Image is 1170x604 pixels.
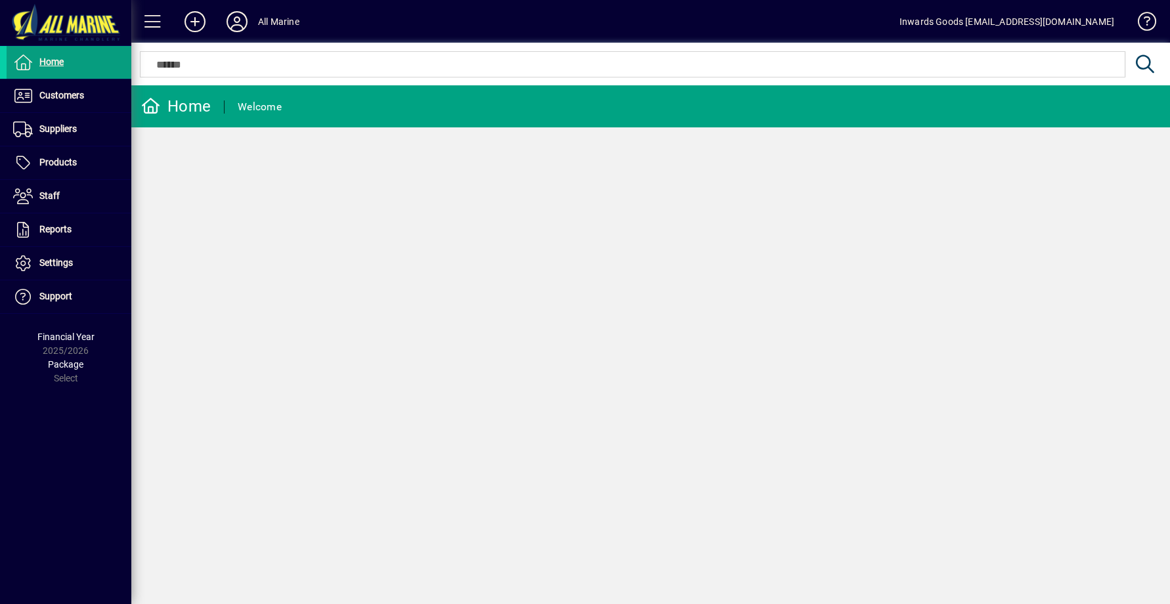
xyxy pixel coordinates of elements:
[216,10,258,33] button: Profile
[39,56,64,67] span: Home
[39,257,73,268] span: Settings
[7,146,131,179] a: Products
[39,157,77,167] span: Products
[258,11,299,32] div: All Marine
[7,113,131,146] a: Suppliers
[7,280,131,313] a: Support
[37,332,95,342] span: Financial Year
[7,213,131,246] a: Reports
[7,79,131,112] a: Customers
[39,90,84,100] span: Customers
[141,96,211,117] div: Home
[238,97,282,118] div: Welcome
[39,123,77,134] span: Suppliers
[7,247,131,280] a: Settings
[1127,3,1154,45] a: Knowledge Base
[899,11,1114,32] div: Inwards Goods [EMAIL_ADDRESS][DOMAIN_NAME]
[48,359,83,370] span: Package
[39,291,72,301] span: Support
[39,190,60,201] span: Staff
[7,180,131,213] a: Staff
[39,224,72,234] span: Reports
[174,10,216,33] button: Add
